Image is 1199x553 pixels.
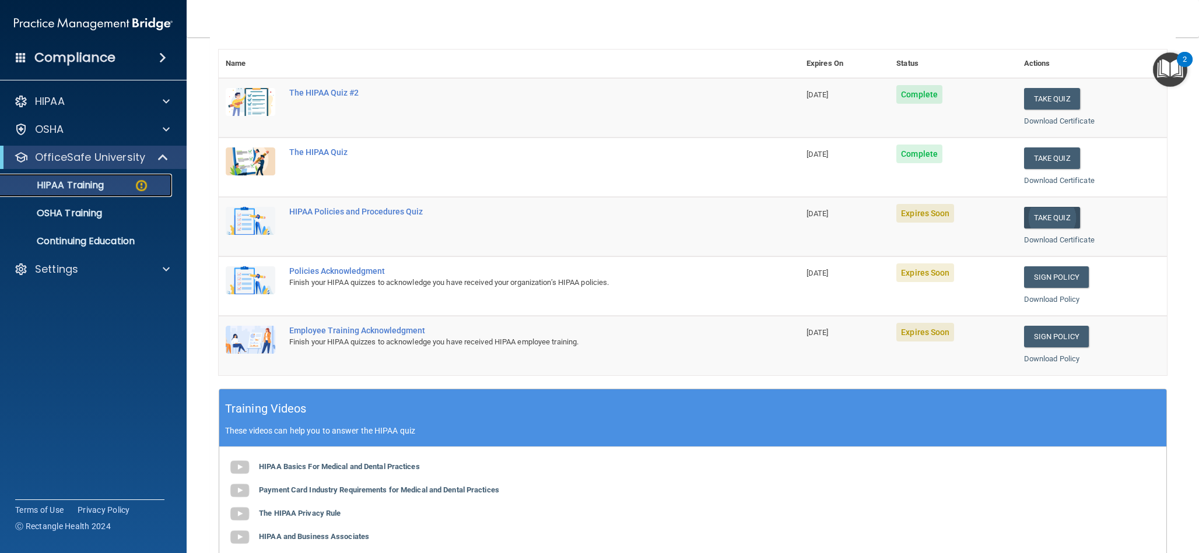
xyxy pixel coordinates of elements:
[1024,207,1080,228] button: Take Quiz
[289,88,741,97] div: The HIPAA Quiz #2
[34,50,115,66] h4: Compliance
[1024,235,1095,244] a: Download Certificate
[225,399,307,419] h5: Training Videos
[219,50,282,78] th: Name
[228,479,251,502] img: gray_youtube_icon.38fcd6cc.png
[1024,326,1089,347] a: Sign Policy
[289,207,741,216] div: HIPAA Policies and Procedures Quiz
[289,266,741,276] div: Policies Acknowledgment
[225,426,1161,435] p: These videos can help you to answer the HIPAA quiz
[8,207,102,219] p: OSHA Training
[35,94,65,108] p: HIPAA
[1153,52,1187,87] button: Open Resource Center, 2 new notifications
[289,326,741,335] div: Employee Training Acknowledgment
[896,323,954,341] span: Expires Soon
[228,526,251,549] img: gray_youtube_icon.38fcd6cc.png
[896,85,942,104] span: Complete
[259,485,499,494] b: Payment Card Industry Requirements for Medical and Dental Practices
[1183,59,1187,75] div: 2
[807,209,829,218] span: [DATE]
[289,335,741,349] div: Finish your HIPAA quizzes to acknowledge you have received HIPAA employee training.
[35,150,145,164] p: OfficeSafe University
[14,150,169,164] a: OfficeSafe University
[807,150,829,158] span: [DATE]
[896,204,954,223] span: Expires Soon
[259,462,420,471] b: HIPAA Basics For Medical and Dental Practices
[1024,354,1080,363] a: Download Policy
[896,263,954,282] span: Expires Soon
[259,509,341,517] b: The HIPAA Privacy Rule
[1024,147,1080,169] button: Take Quiz
[1024,117,1095,125] a: Download Certificate
[807,269,829,277] span: [DATE]
[1024,266,1089,288] a: Sign Policy
[896,145,942,163] span: Complete
[289,147,741,157] div: The HIPAA Quiz
[35,122,64,136] p: OSHA
[889,50,1017,78] th: Status
[289,276,741,290] div: Finish your HIPAA quizzes to acknowledge you have received your organization’s HIPAA policies.
[14,122,170,136] a: OSHA
[1024,88,1080,110] button: Take Quiz
[15,504,64,516] a: Terms of Use
[259,532,369,541] b: HIPAA and Business Associates
[15,520,111,532] span: Ⓒ Rectangle Health 2024
[78,504,130,516] a: Privacy Policy
[807,90,829,99] span: [DATE]
[14,94,170,108] a: HIPAA
[228,456,251,479] img: gray_youtube_icon.38fcd6cc.png
[14,262,170,276] a: Settings
[1017,50,1167,78] th: Actions
[14,12,173,36] img: PMB logo
[228,502,251,526] img: gray_youtube_icon.38fcd6cc.png
[35,262,78,276] p: Settings
[800,50,889,78] th: Expires On
[807,328,829,337] span: [DATE]
[8,179,104,191] p: HIPAA Training
[1024,295,1080,304] a: Download Policy
[8,235,167,247] p: Continuing Education
[134,178,149,193] img: warning-circle.0cc9ac19.png
[1024,176,1095,185] a: Download Certificate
